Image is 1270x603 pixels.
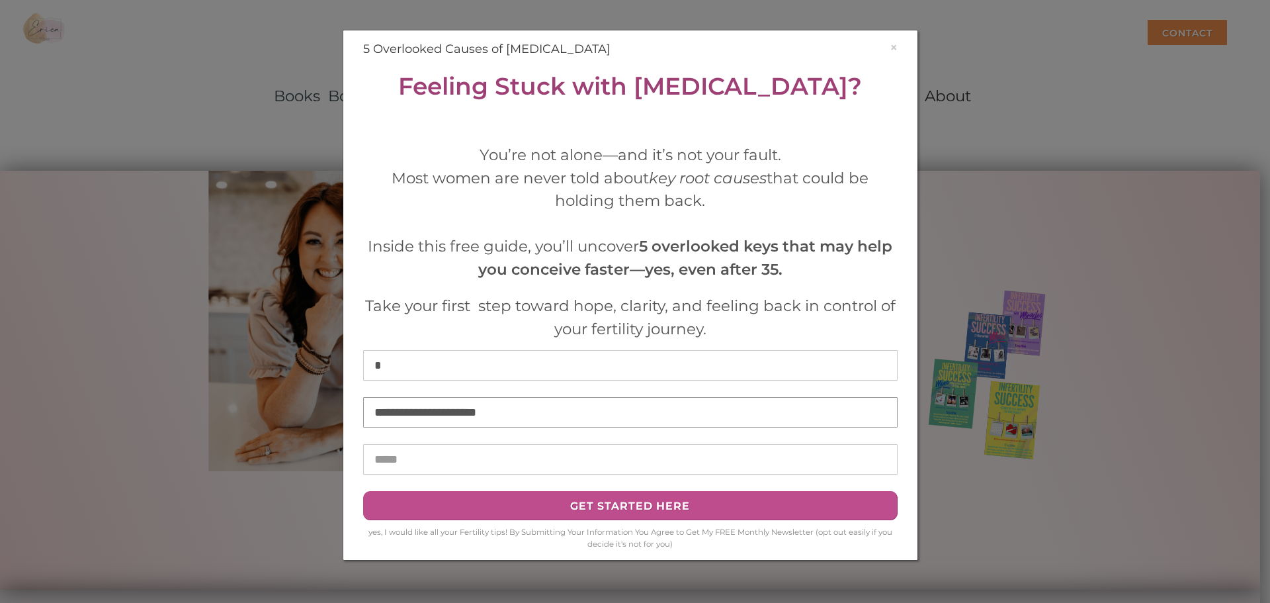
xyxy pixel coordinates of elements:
span: Most women are never told about that could be holding them back. [392,169,868,210]
span: Inside this free guide, you’ll uncover [368,237,892,279]
h4: 5 Overlooked Causes of [MEDICAL_DATA] [363,40,898,58]
div: yes, I would like all your Fertility tips! By Submitting Your Information You Agree to Get My FRE... [363,527,898,550]
strong: Feeling Stuck with [MEDICAL_DATA]? [398,71,862,101]
strong: 5 overlooked keys that may help you conceive faster—yes, even after 35. [478,237,893,279]
span: Take your first step toward hope, clarity, and feeling back in control of your fertility journey. [365,297,896,338]
em: key root causes [649,169,767,187]
span: You’re not alone—and it’s not your fault. [480,146,781,164]
div: Get Started HERE [380,497,880,515]
button: × [890,40,898,54]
